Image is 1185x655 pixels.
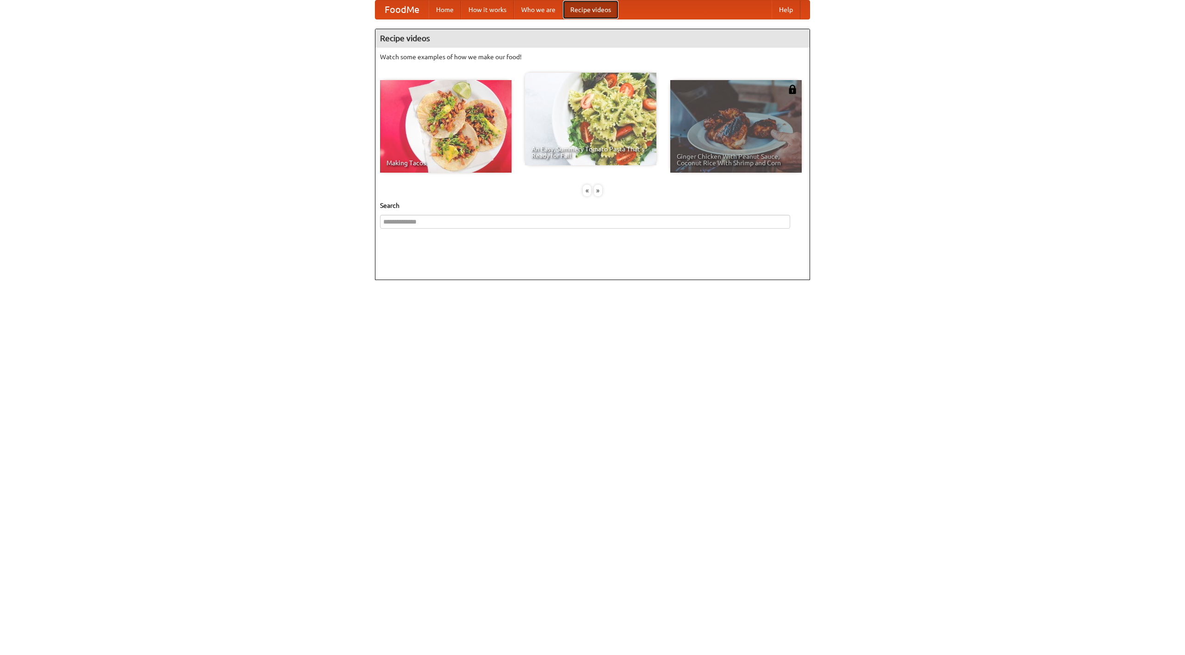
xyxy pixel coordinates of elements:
div: « [583,185,591,196]
a: An Easy, Summery Tomato Pasta That's Ready for Fall [525,73,656,165]
a: Making Tacos [380,80,511,173]
span: Making Tacos [387,160,505,166]
a: How it works [461,0,514,19]
a: Recipe videos [563,0,618,19]
a: FoodMe [375,0,429,19]
a: Who we are [514,0,563,19]
p: Watch some examples of how we make our food! [380,52,805,62]
div: » [594,185,602,196]
h4: Recipe videos [375,29,810,48]
a: Help [772,0,800,19]
span: An Easy, Summery Tomato Pasta That's Ready for Fall [531,146,650,159]
img: 483408.png [788,85,797,94]
h5: Search [380,201,805,210]
a: Home [429,0,461,19]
